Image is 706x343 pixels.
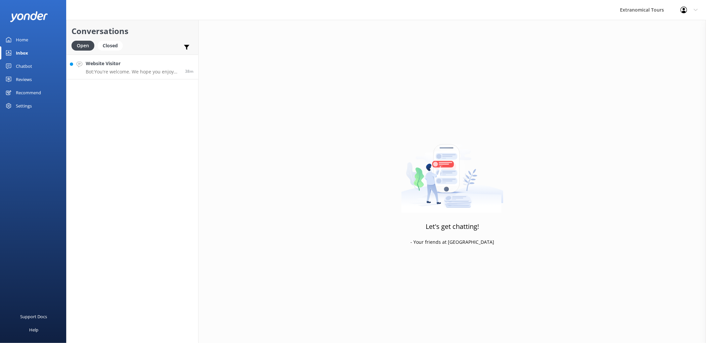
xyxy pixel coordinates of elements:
[86,69,180,75] p: Bot: You're welcome. We hope you enjoy your tour!
[16,33,28,46] div: Home
[16,86,41,99] div: Recommend
[71,41,94,51] div: Open
[16,99,32,112] div: Settings
[185,68,193,74] span: Sep 18 2025 08:19am (UTC -07:00) America/Tijuana
[21,310,47,323] div: Support Docs
[71,25,193,37] h2: Conversations
[86,60,180,67] h4: Website Visitor
[16,60,32,73] div: Chatbot
[71,42,98,49] a: Open
[29,323,38,336] div: Help
[410,238,494,246] p: - Your friends at [GEOGRAPHIC_DATA]
[98,42,126,49] a: Closed
[401,130,503,213] img: artwork of a man stealing a conversation from at giant smartphone
[16,73,32,86] div: Reviews
[426,221,479,232] h3: Let's get chatting!
[98,41,123,51] div: Closed
[10,11,48,22] img: yonder-white-logo.png
[16,46,28,60] div: Inbox
[67,55,198,79] a: Website VisitorBot:You're welcome. We hope you enjoy your tour!38m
